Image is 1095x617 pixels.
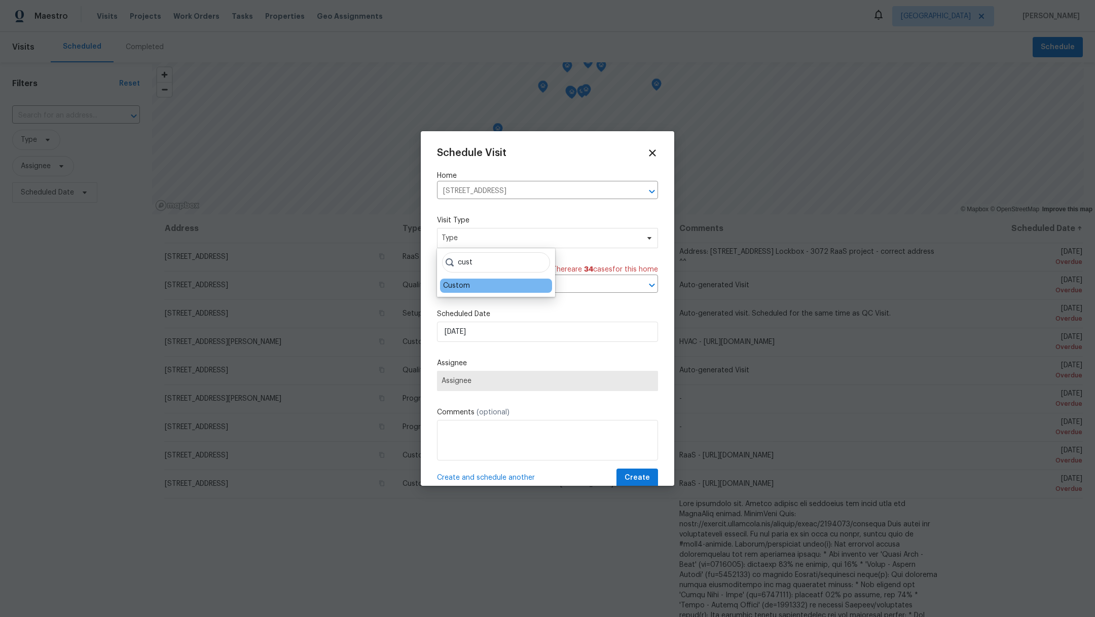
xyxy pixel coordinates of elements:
button: Create [616,469,658,487]
label: Home [437,171,658,181]
span: Close [647,147,658,159]
span: Create [625,472,650,484]
input: Enter in an address [437,183,630,199]
button: Open [645,184,659,199]
span: Create and schedule another [437,473,535,483]
label: Comments [437,407,658,417]
label: Assignee [437,358,658,368]
label: Visit Type [437,215,658,225]
span: (optional) [477,409,509,416]
span: Schedule Visit [437,148,506,158]
label: Scheduled Date [437,309,658,319]
span: Type [442,233,639,243]
span: Assignee [442,377,653,385]
button: Open [645,278,659,292]
span: 34 [584,266,593,273]
div: Custom [443,281,470,291]
input: M/D/YYYY [437,322,658,342]
span: There are case s for this home [552,264,658,275]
